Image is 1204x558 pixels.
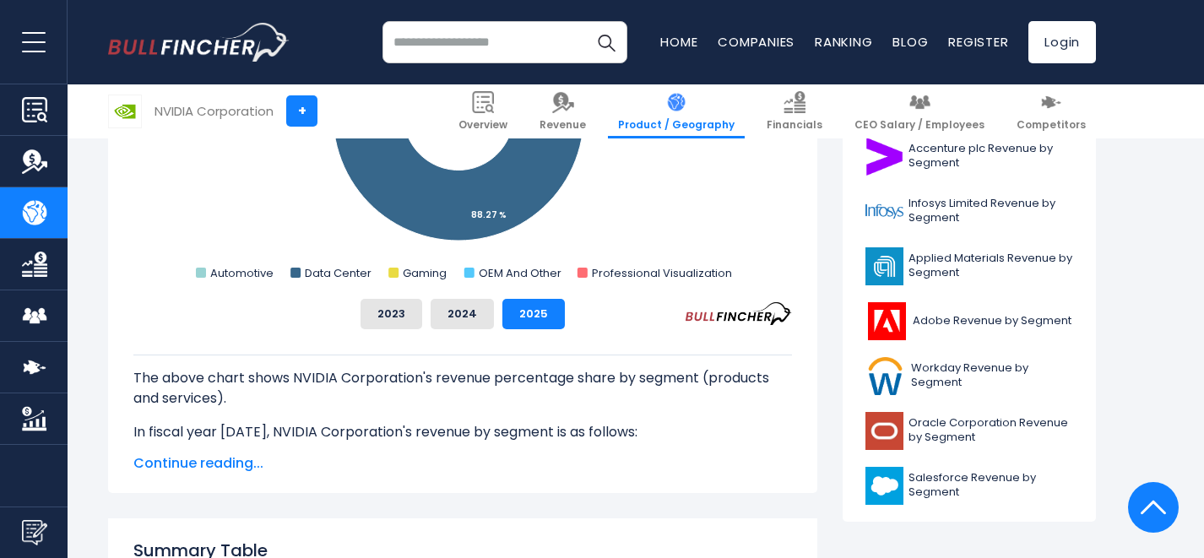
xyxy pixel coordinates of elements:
[908,142,1073,171] span: Accenture plc Revenue by Segment
[109,95,141,127] img: NVDA logo
[585,21,627,63] button: Search
[908,197,1073,225] span: Infosys Limited Revenue by Segment
[471,209,507,221] tspan: 88.27 %
[913,314,1071,328] span: Adobe Revenue by Segment
[865,467,903,505] img: CRM logo
[108,23,290,62] a: Go to homepage
[540,118,586,132] span: Revenue
[767,118,822,132] span: Financials
[718,33,795,51] a: Companies
[911,361,1073,390] span: Workday Revenue by Segment
[458,118,507,132] span: Overview
[855,463,1083,509] a: Salesforce Revenue by Segment
[1017,118,1086,132] span: Competitors
[865,357,906,395] img: WDAY logo
[210,265,274,281] text: Automotive
[403,265,447,281] text: Gaming
[286,95,317,127] a: +
[865,302,908,340] img: ADBE logo
[431,299,494,329] button: 2024
[855,408,1083,454] a: Oracle Corporation Revenue by Segment
[815,33,872,51] a: Ranking
[305,265,372,281] text: Data Center
[892,33,928,51] a: Blog
[660,33,697,51] a: Home
[865,192,903,230] img: INFY logo
[592,265,732,281] text: Professional Visualization
[854,118,984,132] span: CEO Salary / Employees
[133,453,792,474] span: Continue reading...
[908,471,1073,500] span: Salesforce Revenue by Segment
[133,368,792,409] p: The above chart shows NVIDIA Corporation's revenue percentage share by segment (products and serv...
[133,422,792,442] p: In fiscal year [DATE], NVIDIA Corporation's revenue by segment is as follows:
[855,298,1083,344] a: Adobe Revenue by Segment
[948,33,1008,51] a: Register
[608,84,745,138] a: Product / Geography
[865,138,903,176] img: ACN logo
[757,84,832,138] a: Financials
[502,299,565,329] button: 2025
[855,133,1083,180] a: Accenture plc Revenue by Segment
[618,118,735,132] span: Product / Geography
[908,416,1073,445] span: Oracle Corporation Revenue by Segment
[479,265,561,281] text: OEM And Other
[844,84,995,138] a: CEO Salary / Employees
[1028,21,1096,63] a: Login
[865,247,903,285] img: AMAT logo
[908,252,1073,280] span: Applied Materials Revenue by Segment
[108,23,290,62] img: bullfincher logo
[361,299,422,329] button: 2023
[155,101,274,121] div: NVIDIA Corporation
[529,84,596,138] a: Revenue
[855,188,1083,235] a: Infosys Limited Revenue by Segment
[1006,84,1096,138] a: Competitors
[448,84,518,138] a: Overview
[855,353,1083,399] a: Workday Revenue by Segment
[855,243,1083,290] a: Applied Materials Revenue by Segment
[865,412,903,450] img: ORCL logo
